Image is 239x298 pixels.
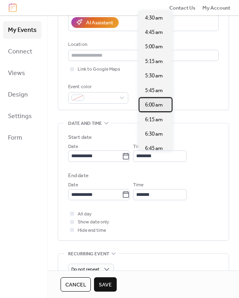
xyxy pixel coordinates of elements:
span: 6:45 am [145,144,163,152]
a: Connect [3,43,41,60]
a: My Events [3,21,41,39]
img: logo [9,3,17,12]
span: Date and time [68,119,102,127]
div: Start date [68,133,92,141]
span: Date [68,143,78,151]
span: 4:45 am [145,28,163,36]
a: Views [3,64,41,82]
span: Do not repeat [71,265,100,274]
span: Save [99,281,112,289]
a: Design [3,86,41,103]
span: 4:30 am [145,14,163,22]
span: 5:45 am [145,87,163,95]
span: 6:00 am [145,101,163,109]
button: Save [94,277,117,292]
span: Time [133,181,143,189]
span: Time [133,143,143,151]
a: Settings [3,107,41,125]
div: End date [68,172,88,180]
span: Views [8,67,25,80]
a: My Account [202,4,230,12]
div: Location [68,41,217,49]
button: Cancel [61,277,91,292]
div: Event color [68,83,127,91]
div: AI Assistant [86,19,113,27]
span: Recurring event [68,250,109,258]
span: 6:15 am [145,116,163,124]
button: AI Assistant [71,17,119,28]
span: Link to Google Maps [78,65,120,73]
span: Show date only [78,218,109,226]
span: Connect [8,45,32,58]
span: My Events [8,24,37,37]
span: Design [8,89,28,101]
span: Form [8,132,22,144]
span: 5:00 am [145,43,163,51]
span: Hide end time [78,227,106,235]
span: 5:15 am [145,57,163,65]
a: Contact Us [169,4,196,12]
span: 5:30 am [145,72,163,80]
span: 6:30 am [145,130,163,138]
a: Form [3,129,41,146]
span: Date [68,181,78,189]
span: All day [78,210,92,218]
span: Cancel [65,281,86,289]
span: Settings [8,110,32,123]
